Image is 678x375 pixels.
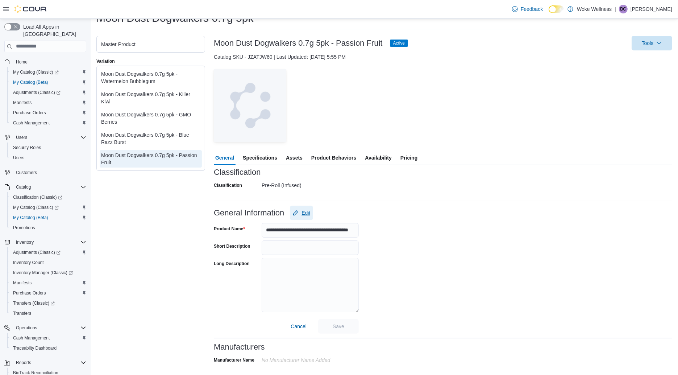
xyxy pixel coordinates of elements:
span: Specifications [243,151,277,165]
button: Tools [632,36,672,50]
span: Cash Management [13,120,50,126]
button: My Catalog (Beta) [7,77,89,87]
button: Users [1,132,89,143]
div: Moon Dust Dogwalkers 0.7g 5pk - Killer Kiwi [101,91,200,105]
span: Adjustments (Classic) [13,90,61,95]
span: Transfers [13,310,31,316]
a: Purchase Orders [10,108,49,117]
span: Classification (Classic) [13,194,62,200]
span: Catalog [13,183,86,191]
img: Image for Cova Placeholder [214,69,286,142]
span: My Catalog (Classic) [13,69,59,75]
span: My Catalog (Classic) [10,203,86,212]
button: Save [318,319,359,334]
span: Adjustments (Classic) [13,250,61,255]
span: Inventory [16,239,34,245]
span: Transfers (Classic) [13,300,55,306]
label: Product Name [214,226,245,232]
span: Inventory Count [10,258,86,267]
span: Purchase Orders [13,110,46,116]
button: Customers [1,167,89,178]
span: Traceabilty Dashboard [13,345,57,351]
button: Cancel [288,319,309,334]
span: Adjustments (Classic) [10,88,86,97]
span: Security Roles [13,145,41,151]
a: Transfers (Classic) [7,298,89,308]
span: My Catalog (Beta) [13,79,48,85]
div: Moon Dust Dogwalkers 0.7g 5pk - Passion Fruit [101,152,200,166]
span: Customers [16,170,37,176]
a: My Catalog (Classic) [7,202,89,213]
h3: Classification [214,168,261,177]
img: Cova [14,5,47,13]
span: Availability [365,151,391,165]
span: Home [16,59,28,65]
span: BC [620,5,627,13]
span: Users [16,135,27,140]
span: Catalog [16,184,31,190]
span: Home [13,57,86,66]
a: Classification (Classic) [7,192,89,202]
label: Classification [214,182,242,188]
button: Purchase Orders [7,288,89,298]
span: My Catalog (Beta) [10,213,86,222]
div: Catalog SKU - JZATJW60 | Last Updated: [DATE] 5:55 PM [214,53,672,61]
label: Short Description [214,243,250,249]
span: Cash Management [10,334,86,342]
span: Cash Management [13,335,50,341]
button: Purchase Orders [7,108,89,118]
span: Active [393,40,405,46]
a: Adjustments (Classic) [10,248,63,257]
h3: Moon Dust Dogwalkers 0.7g 5pk - Passion Fruit [214,39,383,48]
h3: Manufacturers [214,343,265,351]
a: Manifests [10,279,34,287]
span: Inventory Manager (Classic) [10,268,86,277]
h3: General Information [214,209,284,217]
p: | [615,5,616,13]
span: Cancel [291,323,307,330]
span: Purchase Orders [10,289,86,297]
a: Home [13,58,30,66]
button: Users [7,153,89,163]
button: Cash Management [7,118,89,128]
a: Purchase Orders [10,289,49,297]
a: Adjustments (Classic) [7,247,89,257]
a: Transfers (Classic) [10,299,58,308]
span: Purchase Orders [10,108,86,117]
button: Operations [1,323,89,333]
a: Users [10,153,27,162]
span: Feedback [521,5,543,13]
span: Classification (Classic) [10,193,86,202]
label: Variation [96,58,115,64]
span: Promotions [10,223,86,232]
a: Inventory Manager (Classic) [10,268,76,277]
a: Traceabilty Dashboard [10,344,59,353]
a: My Catalog (Classic) [7,67,89,77]
span: Purchase Orders [13,290,46,296]
a: Transfers [10,309,34,318]
button: Traceabilty Dashboard [7,343,89,353]
label: Long Description [214,261,250,267]
span: Tools [642,40,654,47]
button: Cash Management [7,333,89,343]
a: Promotions [10,223,38,232]
span: Reports [13,358,86,367]
p: Woke Wellness [577,5,612,13]
button: Edit [290,206,313,220]
div: Pre-Roll (Infused) [262,180,359,188]
a: Customers [13,168,40,177]
a: Security Roles [10,143,44,152]
a: Adjustments (Classic) [10,88,63,97]
span: Inventory Count [13,260,44,265]
span: Promotions [13,225,35,231]
span: Security Roles [10,143,86,152]
button: Promotions [7,223,89,233]
div: Blaine Carter [619,5,628,13]
span: Adjustments (Classic) [10,248,86,257]
span: Users [10,153,86,162]
button: Inventory Count [7,257,89,268]
span: Reports [16,360,31,366]
span: Cash Management [10,119,86,127]
span: General [215,151,234,165]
